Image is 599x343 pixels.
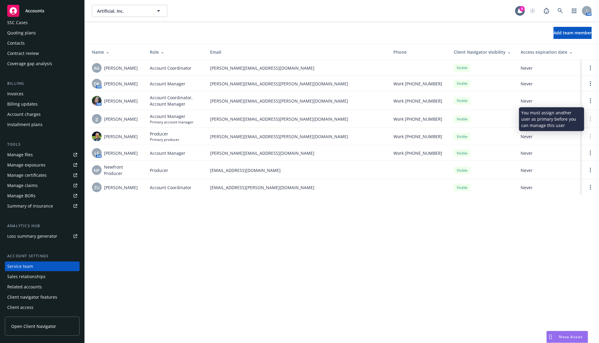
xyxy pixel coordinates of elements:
span: JJ [96,116,98,122]
a: Search [554,5,566,17]
div: Billing updates [7,99,38,109]
span: Artificial, Inc. [97,8,149,14]
a: Open options [587,167,594,174]
a: SSC Cases [5,18,80,27]
div: Manage BORs [7,191,36,201]
div: Coverage gap analysis [7,59,52,68]
span: Never [521,65,577,71]
span: [PERSON_NAME] [104,184,138,191]
a: Installment plans [5,120,80,129]
div: Drag to move [547,331,554,343]
a: Contract review [5,49,80,58]
img: photo [92,132,102,141]
a: Service team [5,262,80,271]
span: LF [95,150,99,156]
span: ZU [94,184,99,191]
div: Phone [393,49,444,55]
span: Never [521,81,577,87]
span: Account Manager [150,113,194,119]
a: Start snowing [527,5,539,17]
span: [EMAIL_ADDRESS][DOMAIN_NAME] [210,167,384,173]
button: Artificial, Inc. [92,5,167,17]
span: Account Coordinator, Account Manager [150,94,200,107]
a: Accounts [5,2,80,19]
div: Visible [454,184,471,191]
span: [PERSON_NAME][EMAIL_ADDRESS][PERSON_NAME][DOMAIN_NAME] [210,98,384,104]
span: [PERSON_NAME] [104,133,138,140]
a: Account charges [5,110,80,119]
div: Client Navigator visibility [454,49,511,55]
div: Manage exposures [7,160,46,170]
a: Open options [587,97,594,104]
span: [PERSON_NAME][EMAIL_ADDRESS][DOMAIN_NAME] [210,65,384,71]
a: Switch app [568,5,580,17]
span: Never [521,150,577,156]
div: Visible [454,80,471,87]
span: [EMAIL_ADDRESS][PERSON_NAME][DOMAIN_NAME] [210,184,384,191]
div: Role [150,49,200,55]
span: Work [PHONE_NUMBER] [393,150,442,156]
button: Nova Assist [547,331,588,343]
div: Analytics hub [5,223,80,229]
span: Never [521,133,577,140]
div: Sales relationships [7,272,46,281]
a: Sales relationships [5,272,80,281]
span: NP [94,167,100,173]
div: Visible [454,97,471,104]
a: Manage exposures [5,160,80,170]
span: Primary producer [150,137,179,142]
a: Quoting plans [5,28,80,38]
a: Manage files [5,150,80,160]
span: Never [521,167,577,173]
span: Never [521,184,577,191]
span: [PERSON_NAME][EMAIL_ADDRESS][PERSON_NAME][DOMAIN_NAME] [210,81,384,87]
div: SSC Cases [7,18,28,27]
span: Account Manager [150,150,185,156]
span: Work [PHONE_NUMBER] [393,98,442,104]
div: Account settings [5,253,80,259]
span: Accounts [25,8,44,13]
div: Manage files [7,150,33,160]
span: AG [94,65,100,71]
span: [PERSON_NAME][EMAIL_ADDRESS][PERSON_NAME][DOMAIN_NAME] [210,133,384,140]
span: Work [PHONE_NUMBER] [393,133,442,140]
span: Open Client Navigator [11,323,56,329]
div: Quoting plans [7,28,36,38]
span: Nova Assist [559,334,583,339]
span: Producer [150,167,168,173]
button: Add team member [553,27,592,39]
div: Loss summary generator [7,231,57,241]
a: Coverage gap analysis [5,59,80,68]
div: Name [92,49,140,55]
span: Add team member [553,30,592,36]
div: Client access [7,303,33,312]
span: Work [PHONE_NUMBER] [393,116,442,122]
a: Summary of insurance [5,201,80,211]
span: Account Manager [150,81,185,87]
div: Visible [454,133,471,140]
span: Primary account manager [150,119,194,125]
span: [PERSON_NAME] [104,98,138,104]
div: Related accounts [7,282,42,292]
a: Billing updates [5,99,80,109]
div: Client navigator features [7,292,57,302]
div: Visible [454,64,471,71]
div: Access expiration date [521,49,577,55]
span: [PERSON_NAME] [104,81,138,87]
div: Manage claims [7,181,38,190]
a: Open options [587,149,594,157]
img: photo [92,96,102,106]
a: Invoices [5,89,80,99]
a: Client access [5,303,80,312]
span: [PERSON_NAME] [104,150,138,156]
a: Contacts [5,38,80,48]
a: Manage claims [5,181,80,190]
div: Account charges [7,110,41,119]
a: Manage certificates [5,170,80,180]
a: Related accounts [5,282,80,292]
div: Email [210,49,384,55]
div: Service team [7,262,33,271]
a: Report a Bug [541,5,553,17]
div: Visible [454,149,471,157]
